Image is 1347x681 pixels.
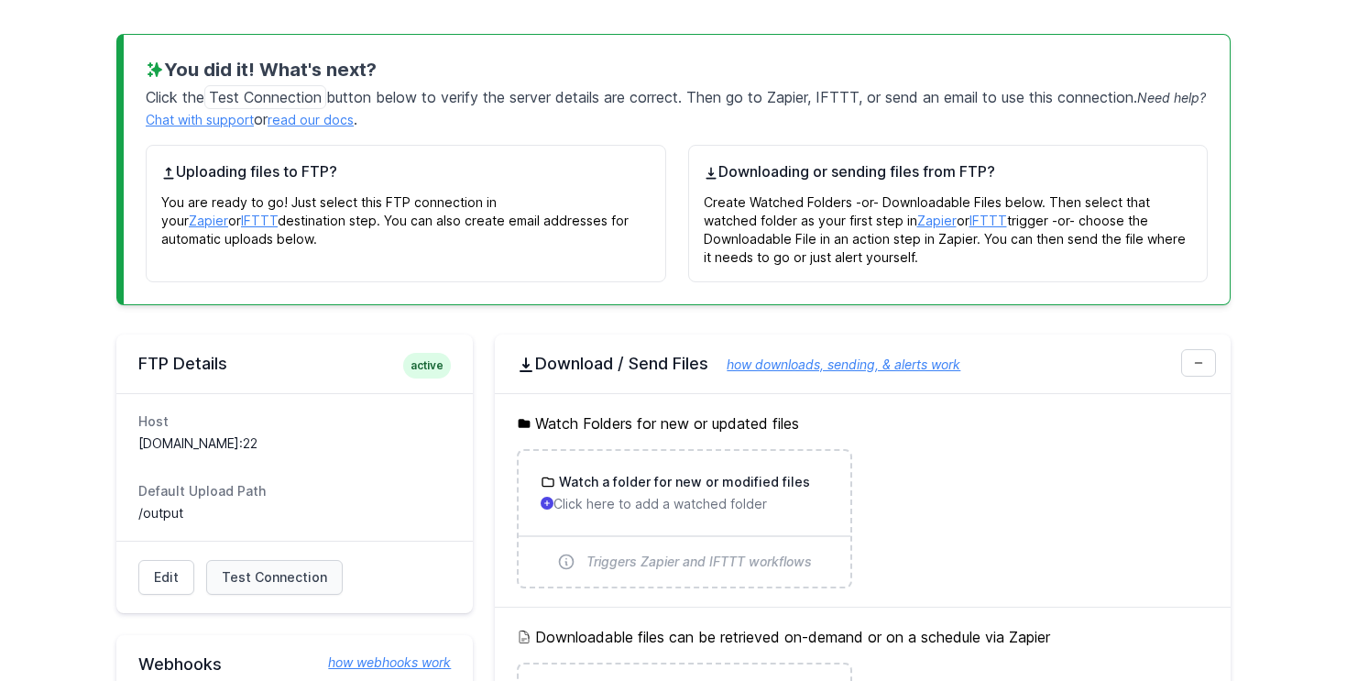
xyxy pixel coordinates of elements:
[310,654,451,672] a: how webhooks work
[138,412,451,431] dt: Host
[146,82,1208,130] p: Click the button below to verify the server details are correct. Then go to Zapier, IFTTT, or sen...
[138,560,194,595] a: Edit
[206,560,343,595] a: Test Connection
[161,182,651,248] p: You are ready to go! Just select this FTP connection in your or destination step. You can also cr...
[1137,90,1206,105] span: Need help?
[161,160,651,182] h4: Uploading files to FTP?
[138,353,451,375] h2: FTP Details
[517,626,1209,648] h5: Downloadable files can be retrieved on-demand or on a schedule via Zapier
[222,568,327,587] span: Test Connection
[517,353,1209,375] h2: Download / Send Files
[138,434,451,453] dd: [DOMAIN_NAME]:22
[1255,589,1325,659] iframe: Drift Widget Chat Controller
[268,112,354,127] a: read our docs
[138,482,451,500] dt: Default Upload Path
[969,213,1007,228] a: IFTTT
[241,213,278,228] a: IFTTT
[138,654,451,676] h2: Webhooks
[555,473,810,491] h3: Watch a folder for new or modified files
[517,412,1209,434] h5: Watch Folders for new or updated files
[189,213,228,228] a: Zapier
[403,353,451,379] span: active
[146,112,254,127] a: Chat with support
[146,57,1208,82] h3: You did it! What's next?
[519,451,849,587] a: Watch a folder for new or modified files Click here to add a watched folder Triggers Zapier and I...
[708,357,960,372] a: how downloads, sending, & alerts work
[204,85,326,109] span: Test Connection
[586,553,812,571] span: Triggers Zapier and IFTTT workflows
[917,213,957,228] a: Zapier
[138,504,451,522] dd: /output
[541,495,827,513] p: Click here to add a watched folder
[704,160,1193,182] h4: Downloading or sending files from FTP?
[704,182,1193,267] p: Create Watched Folders -or- Downloadable Files below. Then select that watched folder as your fir...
